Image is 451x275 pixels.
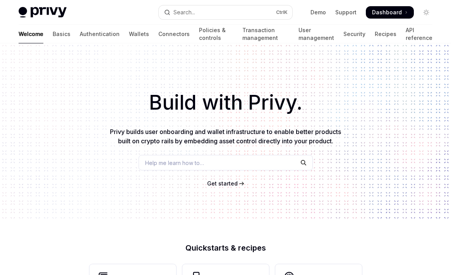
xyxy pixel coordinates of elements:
a: Policies & controls [199,25,233,43]
a: Recipes [375,25,396,43]
span: Ctrl K [276,9,288,15]
a: Basics [53,25,70,43]
a: Connectors [158,25,190,43]
a: Get started [207,180,238,187]
a: User management [298,25,334,43]
h1: Build with Privy. [12,88,439,118]
h2: Quickstarts & recipes [89,244,362,252]
a: Authentication [80,25,120,43]
a: Transaction management [242,25,289,43]
a: Welcome [19,25,43,43]
a: Wallets [129,25,149,43]
button: Toggle dark mode [420,6,432,19]
a: Support [335,9,357,16]
a: Security [343,25,365,43]
span: Dashboard [372,9,402,16]
span: Privy builds user onboarding and wallet infrastructure to enable better products built on crypto ... [110,128,341,145]
a: Dashboard [366,6,414,19]
span: Help me learn how to… [145,159,204,167]
a: API reference [406,25,432,43]
img: light logo [19,7,67,18]
div: Search... [173,8,195,17]
button: Open search [159,5,293,19]
a: Demo [310,9,326,16]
